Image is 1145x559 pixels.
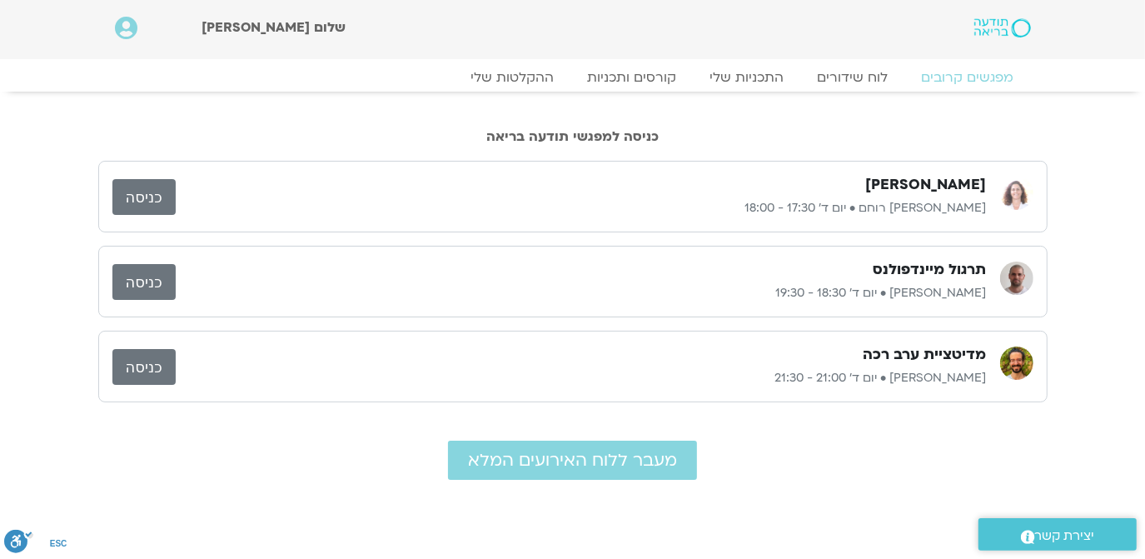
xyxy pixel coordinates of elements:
p: [PERSON_NAME] רוחם • יום ד׳ 17:30 - 18:00 [176,198,987,218]
h3: מדיטציית ערב רכה [864,345,987,365]
p: [PERSON_NAME] • יום ד׳ 18:30 - 19:30 [176,283,987,303]
a: מפגשים קרובים [905,69,1031,86]
img: דקל קנטי [1000,262,1033,295]
a: לוח שידורים [801,69,905,86]
span: מעבר ללוח האירועים המלא [468,451,677,470]
a: ההקלטות שלי [455,69,571,86]
nav: Menu [115,69,1031,86]
span: יצירת קשר [1035,525,1095,547]
a: יצירת קשר [978,518,1137,551]
a: כניסה [112,264,176,300]
h2: כניסה למפגשי תודעה בריאה [98,129,1048,144]
img: אורנה סמלסון רוחם [1000,177,1033,210]
img: שגב הורוביץ [1000,347,1033,380]
a: מעבר ללוח האירועים המלא [448,441,697,480]
p: [PERSON_NAME] • יום ד׳ 21:00 - 21:30 [176,368,987,388]
a: קורסים ותכניות [571,69,694,86]
h3: [PERSON_NAME] [866,175,987,195]
a: כניסה [112,349,176,385]
span: שלום [PERSON_NAME] [202,18,346,37]
h3: תרגול מיינדפולנס [874,260,987,280]
a: כניסה [112,179,176,215]
a: התכניות שלי [694,69,801,86]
